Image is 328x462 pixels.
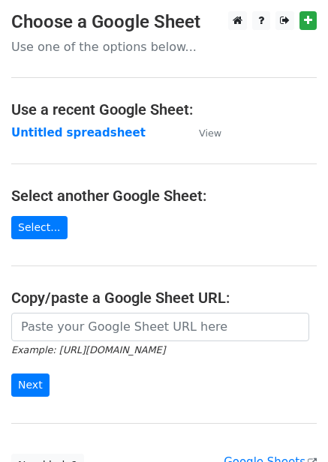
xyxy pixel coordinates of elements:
a: View [184,126,221,139]
h4: Select another Google Sheet: [11,187,317,205]
small: View [199,127,221,139]
h4: Use a recent Google Sheet: [11,100,317,118]
input: Next [11,373,50,397]
p: Use one of the options below... [11,39,317,55]
h3: Choose a Google Sheet [11,11,317,33]
a: Select... [11,216,68,239]
h4: Copy/paste a Google Sheet URL: [11,289,317,307]
a: Untitled spreadsheet [11,126,146,139]
input: Paste your Google Sheet URL here [11,313,309,341]
small: Example: [URL][DOMAIN_NAME] [11,344,165,355]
